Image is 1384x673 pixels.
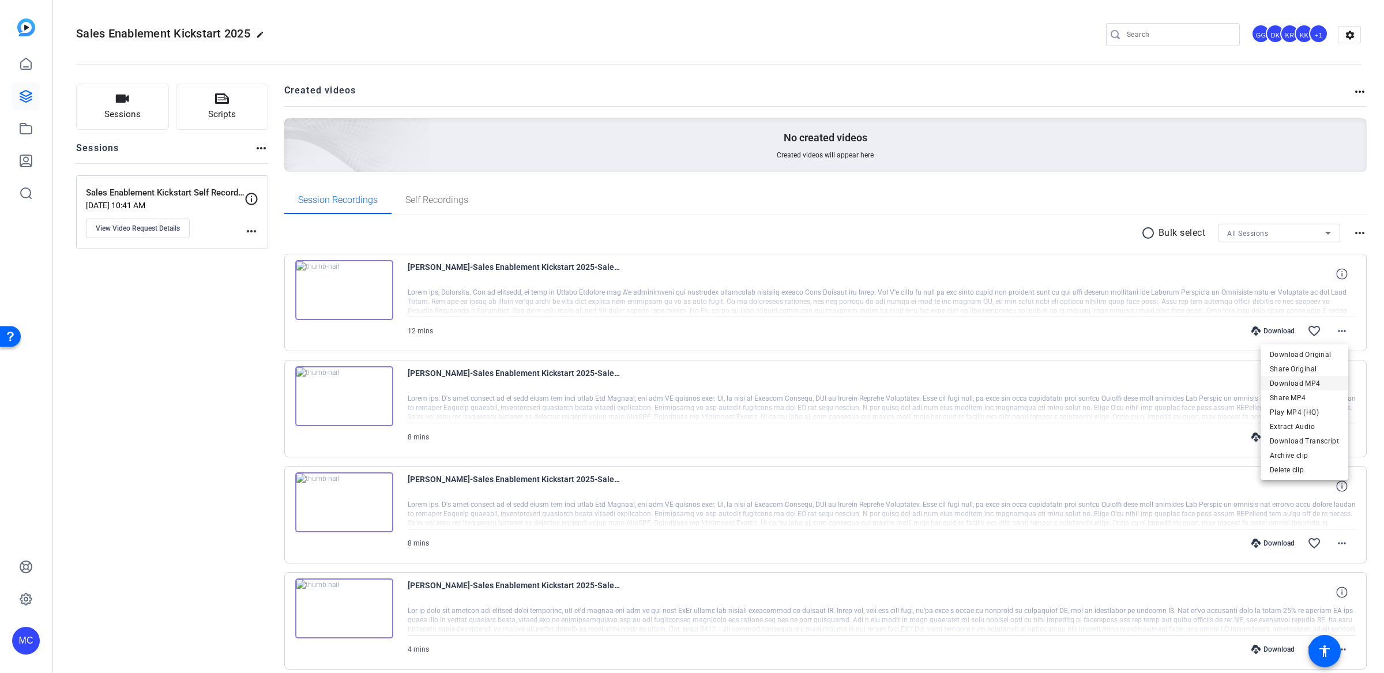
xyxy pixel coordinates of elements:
[1270,376,1339,390] span: Download MP4
[1270,419,1339,433] span: Extract Audio
[1270,362,1339,375] span: Share Original
[1270,390,1339,404] span: Share MP4
[1270,405,1339,419] span: Play MP4 (HQ)
[1270,448,1339,462] span: Archive clip
[1270,463,1339,476] span: Delete clip
[1270,347,1339,361] span: Download Original
[1270,434,1339,448] span: Download Transcript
